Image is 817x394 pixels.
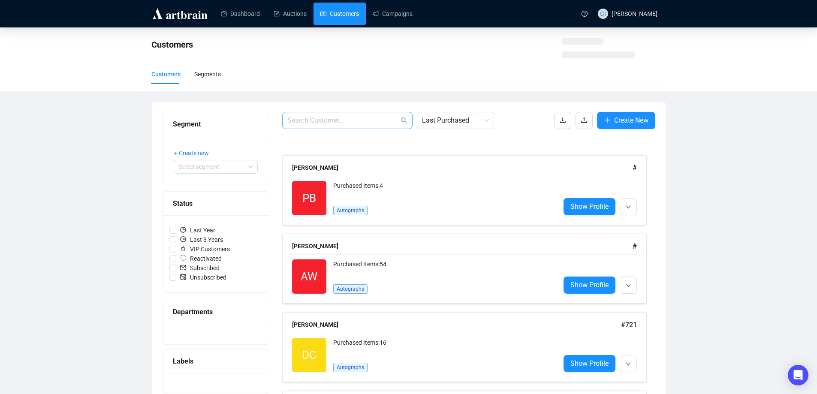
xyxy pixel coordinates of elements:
div: [PERSON_NAME] [292,320,621,329]
span: VIP Customers [176,244,233,254]
div: [PERSON_NAME] [292,241,633,251]
span: Subscribed [176,263,223,273]
div: Purchased Items: 54 [333,259,553,277]
a: Show Profile [564,277,615,294]
span: # [633,164,637,172]
span: search [401,117,407,124]
div: Labels [173,356,259,367]
div: Purchased Items: 16 [333,338,553,355]
span: DC [302,346,317,364]
div: Segments [194,69,221,79]
span: PB [302,189,316,207]
span: # 721 [621,321,637,329]
span: Last Year [176,226,219,235]
span: upload [581,117,588,123]
div: Customers [151,69,181,79]
a: Show Profile [564,198,615,215]
span: Create New [614,115,648,126]
span: AW [301,268,317,286]
a: Campaigns [373,3,413,25]
span: plus [604,117,611,123]
button: + Create new [174,146,216,160]
span: + Create new [174,148,209,158]
a: Customers [320,3,359,25]
span: download [559,117,566,123]
span: Autographs [333,363,368,372]
span: Autographs [333,284,368,294]
span: Customers [151,39,193,50]
a: Auctions [274,3,307,25]
img: logo [151,7,209,21]
span: Show Profile [570,358,609,369]
a: Show Profile [564,355,615,372]
div: Departments [173,307,259,317]
span: GI [600,9,606,18]
a: Dashboard [221,3,260,25]
span: Autographs [333,206,368,215]
a: [PERSON_NAME]#AWPurchased Items:54AutographsShow Profile [282,234,655,304]
span: down [626,205,631,210]
span: # [633,242,637,250]
span: down [626,361,631,367]
span: Reactivated [176,254,225,263]
span: [PERSON_NAME] [612,10,657,17]
div: Segment [173,119,259,129]
button: Create New [597,112,655,129]
span: Show Profile [570,201,609,212]
a: [PERSON_NAME]#721DCPurchased Items:16AutographsShow Profile [282,312,655,382]
span: question-circle [582,11,588,17]
span: Last Purchased [422,112,489,129]
span: Unsubscribed [176,273,230,282]
span: Last 3 Years [176,235,226,244]
input: Search Customer... [287,115,399,126]
span: down [626,283,631,288]
a: [PERSON_NAME]#PBPurchased Items:4AutographsShow Profile [282,155,655,225]
div: Purchased Items: 4 [333,181,553,198]
div: [PERSON_NAME] [292,163,633,172]
span: Show Profile [570,280,609,290]
div: Open Intercom Messenger [788,365,808,385]
div: Status [173,198,259,209]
